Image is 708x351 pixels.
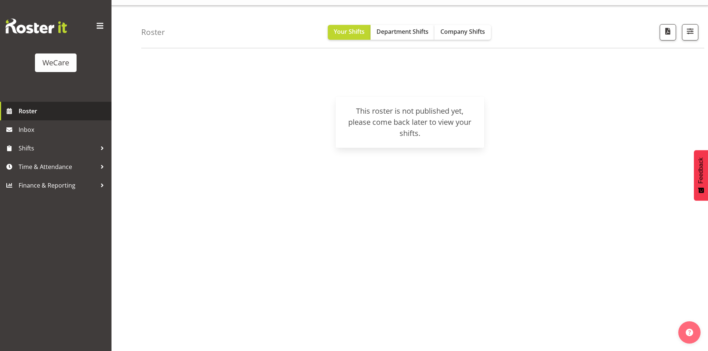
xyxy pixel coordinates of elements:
[376,27,429,36] span: Department Shifts
[19,124,108,135] span: Inbox
[19,161,97,172] span: Time & Attendance
[6,19,67,33] img: Rosterit website logo
[682,24,698,40] button: Filter Shifts
[371,25,434,40] button: Department Shifts
[19,105,108,117] span: Roster
[698,157,704,183] span: Feedback
[19,143,97,154] span: Shifts
[660,24,676,40] button: Download a PDF of the roster according to the set date range.
[328,25,371,40] button: Your Shifts
[440,27,485,36] span: Company Shifts
[694,150,708,201] button: Feedback - Show survey
[42,57,69,68] div: WeCare
[19,180,97,191] span: Finance & Reporting
[686,329,693,336] img: help-xxl-2.png
[141,28,165,36] h4: Roster
[345,105,475,139] div: This roster is not published yet, please come back later to view your shifts.
[334,27,365,36] span: Your Shifts
[434,25,491,40] button: Company Shifts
